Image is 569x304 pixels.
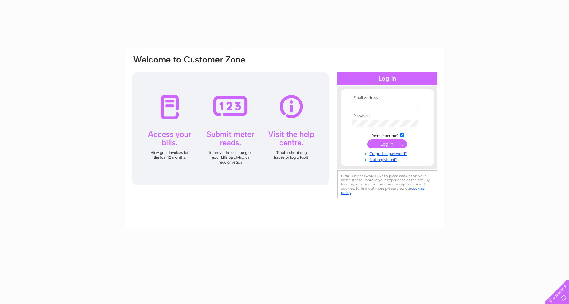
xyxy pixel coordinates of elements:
a: cookies policy [341,186,424,195]
td: Remember me? [350,132,425,138]
th: Email Address: [350,96,425,100]
a: Not registered? [352,156,425,162]
th: Password: [350,114,425,118]
a: Forgotten password? [352,150,425,156]
div: Clear Business would like to place cookies on your computer to improve your experience of the sit... [337,170,437,198]
input: Submit [367,139,407,148]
